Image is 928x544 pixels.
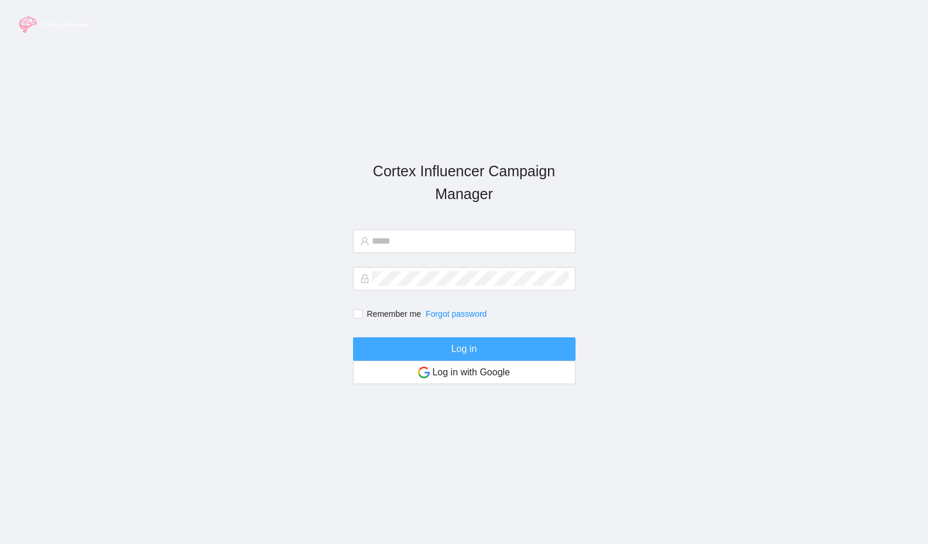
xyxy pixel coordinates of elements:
img: google.35bcce80fd9ee301f1c9.png [418,367,430,378]
button: Log in [353,337,576,361]
img: cortex_influencer_logo.eb7f05af6ea253643d75.png [12,12,100,37]
button: Log in with Google [353,361,576,384]
span: Remember me [362,307,426,320]
p: Cortex Influencer Campaign Manager [353,160,576,206]
a: Forgot password [426,309,487,319]
span: user [360,237,369,246]
span: Log in [451,341,477,356]
article: Log in with Google [432,365,510,379]
span: lock [360,274,369,283]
